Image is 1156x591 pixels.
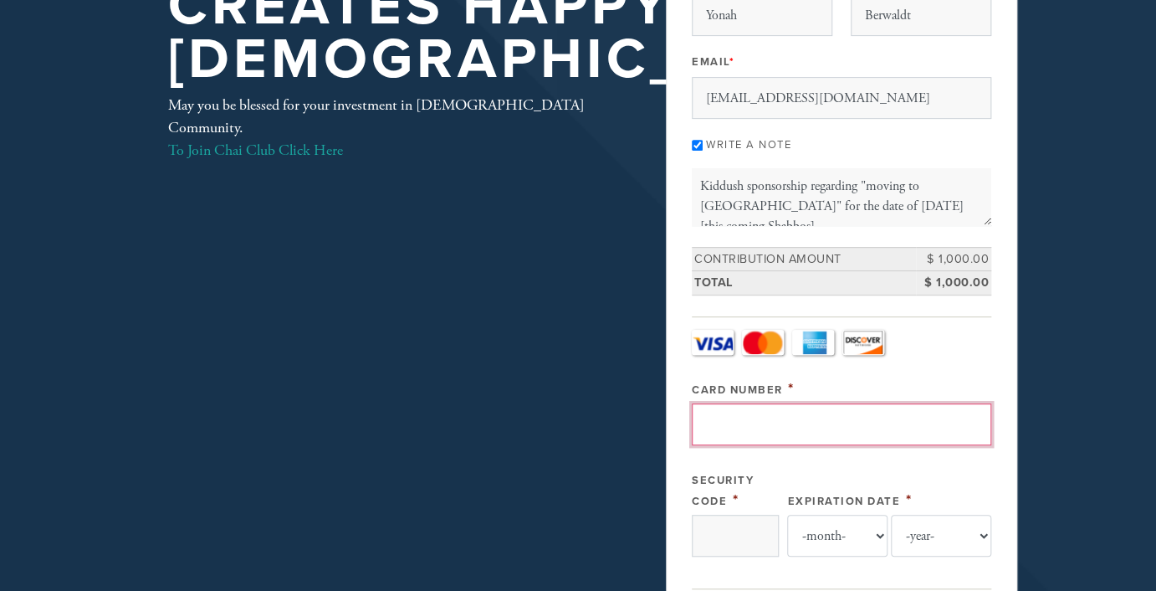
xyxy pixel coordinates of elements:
span: This field is required. [905,491,912,509]
label: Expiration Date [787,495,900,508]
span: This field is required. [729,55,735,69]
td: $ 1,000.00 [916,271,991,295]
select: Expiration Date year [891,515,991,557]
span: This field is required. [788,379,795,398]
a: MasterCard [742,330,784,355]
span: This field is required. [733,491,739,509]
div: May you be blessed for your investment in [DEMOGRAPHIC_DATA] Community. [168,94,611,162]
td: $ 1,000.00 [916,247,991,271]
label: Card Number [692,383,783,397]
label: Write a note [706,138,791,152]
label: Security Code [692,474,754,508]
select: Expiration Date month [787,515,887,557]
label: Email [692,54,734,69]
a: Visa [692,330,734,355]
td: Total [692,271,916,295]
a: Amex [792,330,834,355]
td: Contribution Amount [692,247,916,271]
a: To Join Chai Club Click Here [168,141,343,160]
a: Discover [842,330,884,355]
